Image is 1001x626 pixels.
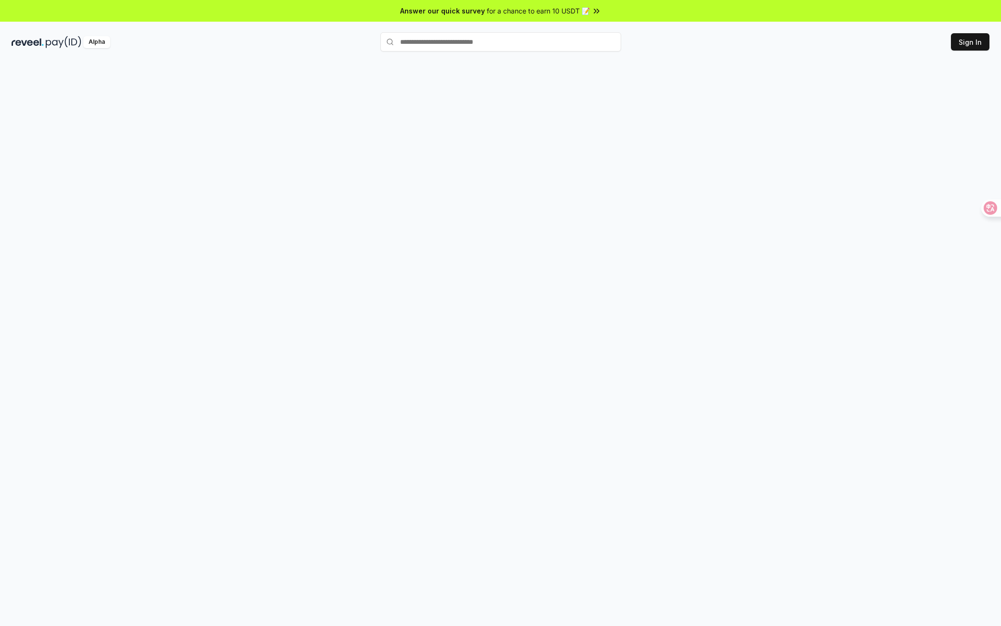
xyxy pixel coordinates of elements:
span: for a chance to earn 10 USDT 📝 [487,6,590,16]
span: Answer our quick survey [400,6,485,16]
img: pay_id [46,36,81,48]
div: Alpha [83,36,110,48]
img: reveel_dark [12,36,44,48]
button: Sign In [951,33,989,51]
